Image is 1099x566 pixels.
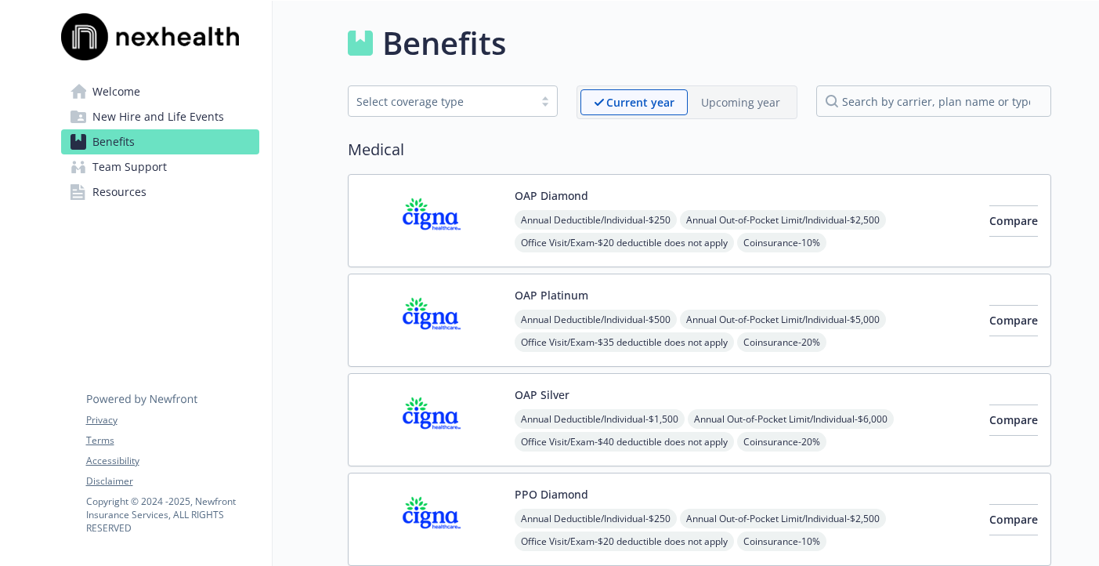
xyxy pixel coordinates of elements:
img: CIGNA carrier logo [361,486,502,553]
span: Welcome [92,79,140,104]
span: Compare [989,313,1038,328]
img: CIGNA carrier logo [361,287,502,354]
img: CIGNA carrier logo [361,386,502,453]
span: Office Visit/Exam - $20 deductible does not apply [515,233,734,252]
button: Compare [989,305,1038,336]
a: Disclaimer [86,474,258,488]
a: Benefits [61,129,259,154]
span: Annual Deductible/Individual - $250 [515,509,677,528]
span: Coinsurance - 10% [737,532,826,551]
span: Coinsurance - 20% [737,432,826,452]
span: Annual Deductible/Individual - $500 [515,310,677,329]
h2: Medical [348,138,1051,161]
button: OAP Diamond [515,187,588,204]
button: Compare [989,504,1038,535]
h1: Benefits [382,20,506,67]
a: Resources [61,180,259,205]
a: Terms [86,434,258,448]
span: Coinsurance - 10% [737,233,826,252]
span: Compare [989,512,1038,527]
a: Team Support [61,154,259,180]
input: search by carrier, plan name or type [816,85,1051,117]
span: Coinsurance - 20% [737,332,826,352]
span: Compare [989,213,1038,228]
span: Team Support [92,154,167,180]
a: Accessibility [86,454,258,468]
p: Upcoming year [701,94,780,111]
span: Annual Deductible/Individual - $250 [515,210,677,230]
button: OAP Silver [515,386,569,403]
span: Annual Out-of-Pocket Limit/Individual - $6,000 [688,409,894,429]
button: Compare [989,405,1038,436]
span: Annual Out-of-Pocket Limit/Individual - $2,500 [680,509,886,528]
span: Benefits [92,129,135,154]
button: Compare [989,205,1038,237]
a: Privacy [86,413,258,427]
img: CIGNA carrier logo [361,187,502,254]
span: Annual Out-of-Pocket Limit/Individual - $2,500 [680,210,886,230]
div: Select coverage type [356,93,526,110]
span: Resources [92,180,146,205]
a: Welcome [61,79,259,104]
p: Copyright © 2024 - 2025 , Newfront Insurance Services, ALL RIGHTS RESERVED [86,495,258,535]
span: Office Visit/Exam - $35 deductible does not apply [515,332,734,352]
a: New Hire and Life Events [61,104,259,129]
span: Annual Out-of-Pocket Limit/Individual - $5,000 [680,310,886,329]
span: Office Visit/Exam - $40 deductible does not apply [515,432,734,452]
span: Compare [989,412,1038,427]
span: Annual Deductible/Individual - $1,500 [515,409,685,429]
p: Current year [606,94,674,111]
button: OAP Platinum [515,287,588,303]
span: Office Visit/Exam - $20 deductible does not apply [515,532,734,551]
button: PPO Diamond [515,486,588,503]
span: New Hire and Life Events [92,104,224,129]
